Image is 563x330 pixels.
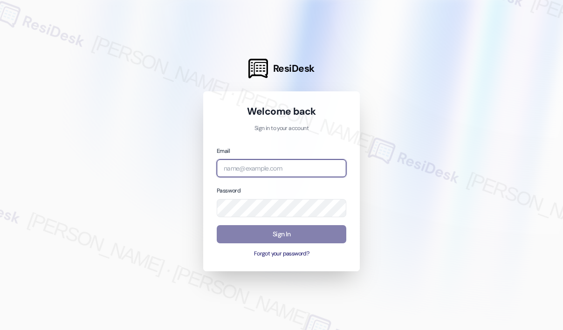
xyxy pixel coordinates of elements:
[273,62,315,75] span: ResiDesk
[217,124,346,133] p: Sign in to your account
[248,59,268,78] img: ResiDesk Logo
[217,225,346,243] button: Sign In
[217,105,346,118] h1: Welcome back
[217,250,346,258] button: Forgot your password?
[217,159,346,178] input: name@example.com
[217,147,230,155] label: Email
[217,187,240,194] label: Password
